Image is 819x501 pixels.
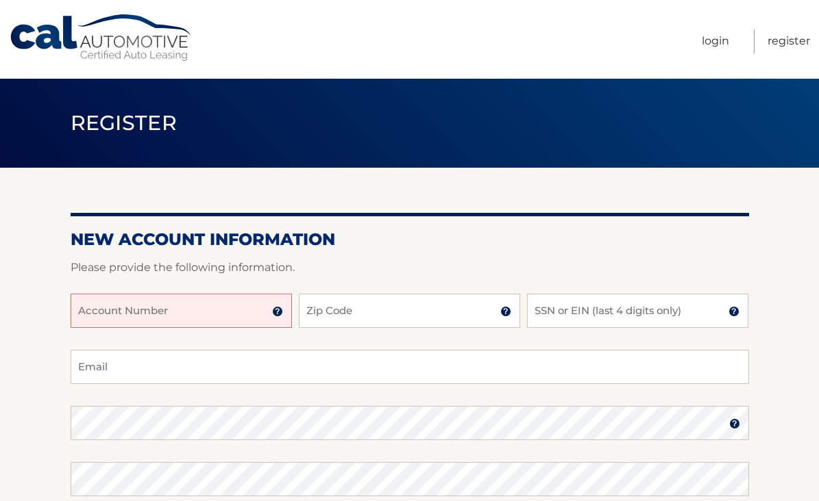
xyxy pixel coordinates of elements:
a: Register [768,29,810,53]
input: Account Number [71,294,292,328]
img: tooltip.svg [500,306,511,317]
input: Email [71,350,749,384]
h2: New Account Information [71,229,749,250]
img: tooltip.svg [729,306,739,317]
img: tooltip.svg [729,418,740,429]
span: Register [71,110,178,136]
p: Please provide the following information. [71,258,749,277]
input: Zip Code [299,294,520,328]
a: Cal Automotive [9,14,194,62]
a: Login [702,29,729,53]
input: SSN or EIN (last 4 digits only) [527,294,748,328]
img: tooltip.svg [272,306,283,317]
